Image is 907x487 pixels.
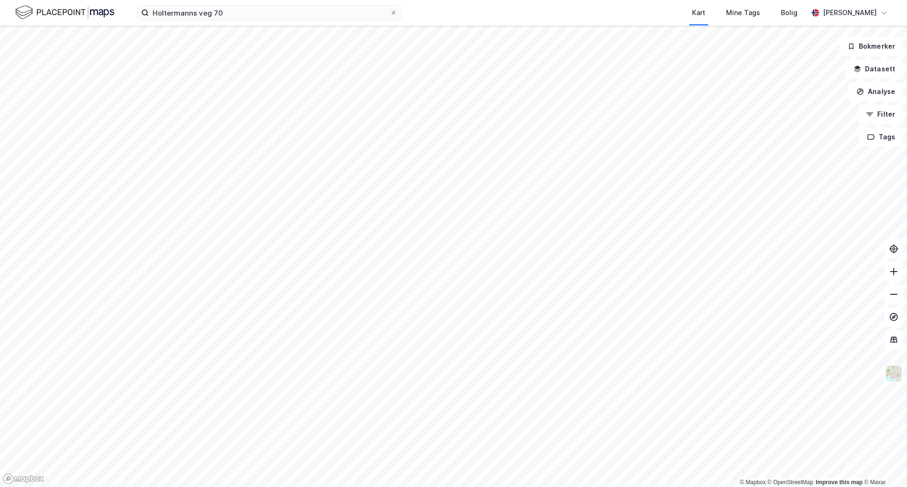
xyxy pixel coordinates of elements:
div: Kontrollprogram for chat [860,442,907,487]
img: logo.f888ab2527a4732fd821a326f86c7f29.svg [15,4,114,21]
button: Filter [858,105,903,124]
a: Mapbox [740,479,766,486]
a: Mapbox homepage [3,473,44,484]
button: Analyse [848,82,903,101]
a: OpenStreetMap [768,479,813,486]
button: Datasett [846,60,903,78]
div: Bolig [781,7,797,18]
div: Mine Tags [726,7,760,18]
iframe: Chat Widget [860,442,907,487]
a: Improve this map [816,479,863,486]
button: Bokmerker [839,37,903,56]
div: [PERSON_NAME] [823,7,877,18]
img: Z [885,365,903,383]
button: Tags [859,128,903,146]
div: Kart [692,7,705,18]
input: Søk på adresse, matrikkel, gårdeiere, leietakere eller personer [149,6,390,20]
